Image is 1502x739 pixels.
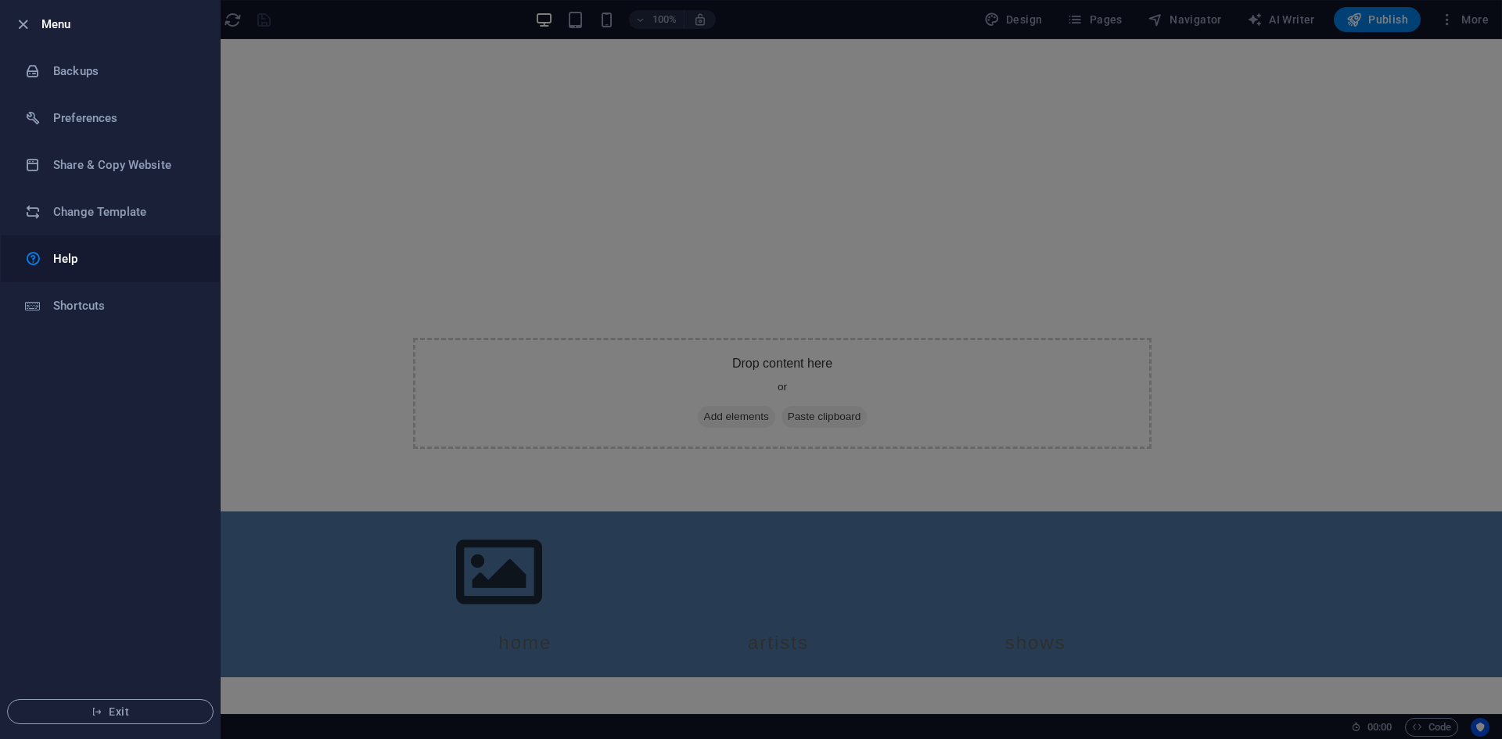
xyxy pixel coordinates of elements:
[53,156,198,174] h6: Share & Copy Website
[1,235,220,282] a: Help
[20,705,200,718] span: Exit
[53,249,198,268] h6: Help
[7,699,214,724] button: Exit
[53,109,198,127] h6: Preferences
[41,15,207,34] h6: Menu
[53,62,198,81] h6: Backups
[719,367,805,389] span: Paste clipboard
[350,299,1089,410] div: Drop content here
[53,203,198,221] h6: Change Template
[53,296,198,315] h6: Shortcuts
[635,367,713,389] span: Add elements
